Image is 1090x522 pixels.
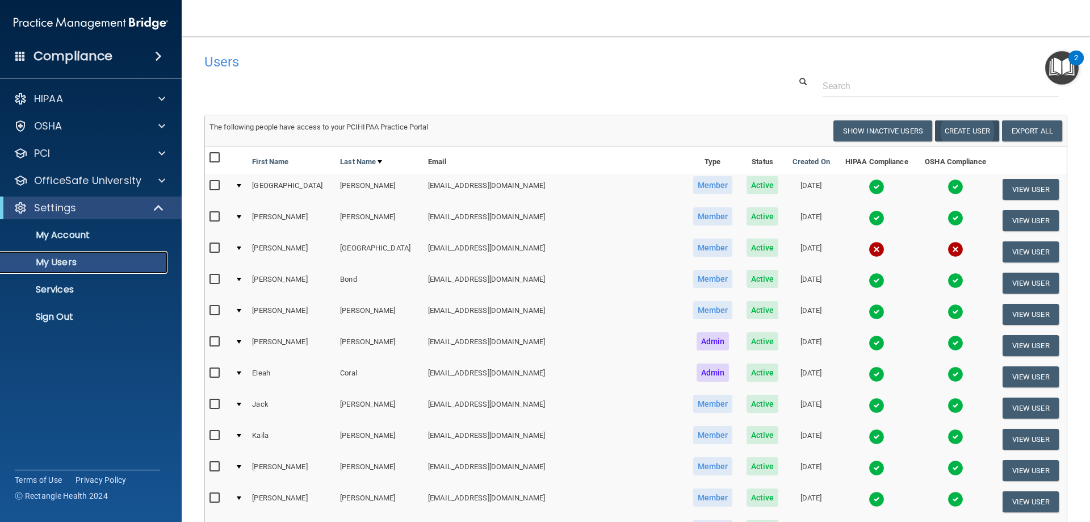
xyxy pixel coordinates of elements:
td: [DATE] [785,174,837,205]
p: My Account [7,229,162,241]
span: Member [693,301,733,319]
img: tick.e7d51cea.svg [869,429,884,445]
th: Status [740,147,786,174]
img: tick.e7d51cea.svg [948,304,963,320]
button: View User [1003,241,1059,262]
h4: Users [204,55,701,69]
img: tick.e7d51cea.svg [869,335,884,351]
img: cross.ca9f0e7f.svg [869,241,884,257]
td: [PERSON_NAME] [336,392,424,424]
a: Last Name [340,155,382,169]
img: tick.e7d51cea.svg [869,273,884,289]
span: Admin [697,332,730,350]
td: [EMAIL_ADDRESS][DOMAIN_NAME] [424,392,686,424]
button: View User [1003,273,1059,294]
button: View User [1003,460,1059,481]
div: 2 [1074,58,1078,73]
input: Search [823,76,1059,97]
td: [EMAIL_ADDRESS][DOMAIN_NAME] [424,330,686,361]
span: Active [747,239,779,257]
td: [PERSON_NAME] [248,268,336,299]
th: OSHA Compliance [917,147,995,174]
p: Sign Out [7,311,162,323]
button: Open Resource Center, 2 new notifications [1045,51,1079,85]
span: Active [747,332,779,350]
td: [GEOGRAPHIC_DATA] [248,174,336,205]
img: tick.e7d51cea.svg [869,460,884,476]
p: Settings [34,201,76,215]
td: [PERSON_NAME] [336,455,424,486]
img: tick.e7d51cea.svg [948,179,963,195]
td: [PERSON_NAME] [248,236,336,268]
a: First Name [252,155,288,169]
span: Active [747,270,779,288]
img: tick.e7d51cea.svg [948,335,963,351]
td: Eleah [248,361,336,392]
img: tick.e7d51cea.svg [869,398,884,414]
img: tick.e7d51cea.svg [948,460,963,476]
span: Active [747,488,779,507]
img: PMB logo [14,12,168,35]
img: tick.e7d51cea.svg [948,398,963,414]
img: tick.e7d51cea.svg [948,366,963,382]
span: Active [747,426,779,444]
button: View User [1003,366,1059,387]
span: Ⓒ Rectangle Health 2024 [15,490,108,502]
td: [DATE] [785,361,837,392]
img: tick.e7d51cea.svg [948,210,963,226]
button: View User [1003,491,1059,512]
td: [PERSON_NAME] [248,455,336,486]
span: Admin [697,364,730,382]
td: [EMAIL_ADDRESS][DOMAIN_NAME] [424,205,686,236]
img: tick.e7d51cea.svg [869,304,884,320]
span: Member [693,488,733,507]
td: [PERSON_NAME] [248,486,336,517]
td: [GEOGRAPHIC_DATA] [336,236,424,268]
img: tick.e7d51cea.svg [948,273,963,289]
img: tick.e7d51cea.svg [869,491,884,507]
p: HIPAA [34,92,63,106]
button: View User [1003,210,1059,231]
td: [EMAIL_ADDRESS][DOMAIN_NAME] [424,361,686,392]
button: View User [1003,179,1059,200]
td: [DATE] [785,330,837,361]
span: Active [747,176,779,194]
h4: Compliance [33,48,112,64]
p: OfficeSafe University [34,174,141,187]
button: View User [1003,398,1059,419]
td: [PERSON_NAME] [248,330,336,361]
td: [EMAIL_ADDRESS][DOMAIN_NAME] [424,174,686,205]
button: View User [1003,304,1059,325]
td: [DATE] [785,299,837,330]
td: [PERSON_NAME] [336,205,424,236]
span: Member [693,239,733,257]
td: Kaila [248,424,336,455]
td: [DATE] [785,424,837,455]
img: tick.e7d51cea.svg [869,179,884,195]
td: [DATE] [785,392,837,424]
td: [EMAIL_ADDRESS][DOMAIN_NAME] [424,455,686,486]
td: [PERSON_NAME] [336,424,424,455]
span: Active [747,364,779,382]
td: [PERSON_NAME] [336,174,424,205]
span: The following people have access to your PCIHIPAA Practice Portal [209,123,429,131]
td: Bond [336,268,424,299]
span: Active [747,457,779,475]
td: Jack [248,392,336,424]
td: [DATE] [785,268,837,299]
td: [EMAIL_ADDRESS][DOMAIN_NAME] [424,299,686,330]
td: [EMAIL_ADDRESS][DOMAIN_NAME] [424,236,686,268]
a: Created On [793,155,830,169]
a: PCI [14,147,165,160]
td: [PERSON_NAME] [248,299,336,330]
th: HIPAA Compliance [837,147,916,174]
a: Settings [14,201,165,215]
p: My Users [7,257,162,268]
p: OSHA [34,119,62,133]
button: View User [1003,335,1059,356]
span: Active [747,301,779,319]
span: Member [693,176,733,194]
td: [PERSON_NAME] [336,299,424,330]
button: View User [1003,429,1059,450]
img: cross.ca9f0e7f.svg [948,241,963,257]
